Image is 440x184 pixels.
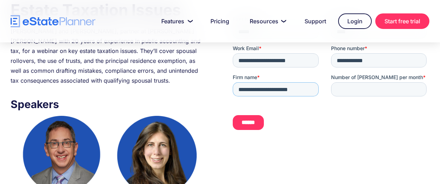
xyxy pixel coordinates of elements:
[233,16,429,136] iframe: Form 0
[241,14,293,28] a: Resources
[153,14,198,28] a: Features
[11,96,207,112] h3: Speakers
[296,14,335,28] a: Support
[11,15,95,28] a: home
[375,13,429,29] a: Start free trial
[202,14,238,28] a: Pricing
[338,13,372,29] a: Login
[11,26,207,85] div: [PERSON_NAME] and [PERSON_NAME], partner at [PERSON_NAME] [PERSON_NAME] with 20 years of experien...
